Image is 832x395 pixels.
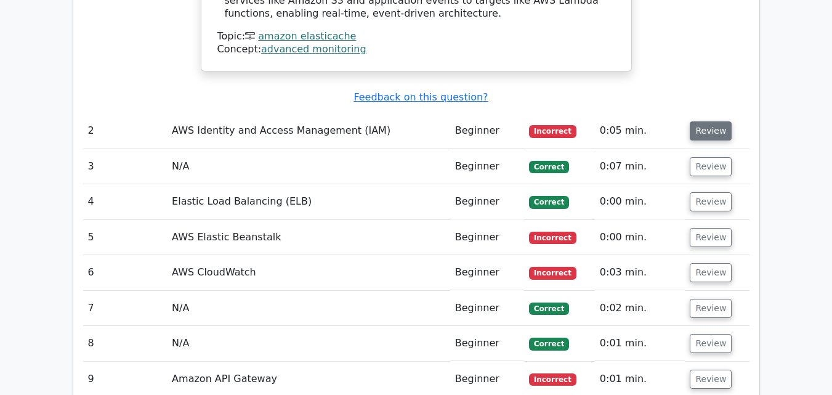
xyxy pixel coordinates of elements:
span: Incorrect [529,125,576,137]
td: N/A [167,326,450,361]
a: Feedback on this question? [353,91,488,103]
a: advanced monitoring [261,43,366,55]
td: 0:01 min. [595,326,685,361]
td: 2 [83,113,168,149]
td: N/A [167,291,450,326]
td: 0:07 min. [595,149,685,184]
td: AWS CloudWatch [167,255,450,290]
div: Topic: [217,30,615,43]
td: 5 [83,220,168,255]
td: 8 [83,326,168,361]
a: amazon elasticache [258,30,356,42]
span: Incorrect [529,232,576,244]
td: Beginner [450,220,524,255]
button: Review [690,334,732,353]
td: 0:00 min. [595,184,685,219]
td: Beginner [450,149,524,184]
div: Concept: [217,43,615,56]
span: Correct [529,303,569,315]
td: 0:05 min. [595,113,685,149]
td: 0:03 min. [595,255,685,290]
td: 6 [83,255,168,290]
button: Review [690,299,732,318]
span: Correct [529,161,569,173]
td: 3 [83,149,168,184]
td: 0:02 min. [595,291,685,326]
button: Review [690,228,732,247]
td: 7 [83,291,168,326]
td: AWS Identity and Access Management (IAM) [167,113,450,149]
td: Beginner [450,255,524,290]
td: 4 [83,184,168,219]
td: N/A [167,149,450,184]
button: Review [690,157,732,176]
button: Review [690,370,732,389]
td: Elastic Load Balancing (ELB) [167,184,450,219]
span: Incorrect [529,373,576,386]
span: Incorrect [529,267,576,279]
td: Beginner [450,326,524,361]
span: Correct [529,338,569,350]
button: Review [690,263,732,282]
td: Beginner [450,113,524,149]
td: Beginner [450,184,524,219]
td: Beginner [450,291,524,326]
td: AWS Elastic Beanstalk [167,220,450,255]
td: 0:00 min. [595,220,685,255]
button: Review [690,192,732,211]
button: Review [690,121,732,140]
span: Correct [529,196,569,208]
